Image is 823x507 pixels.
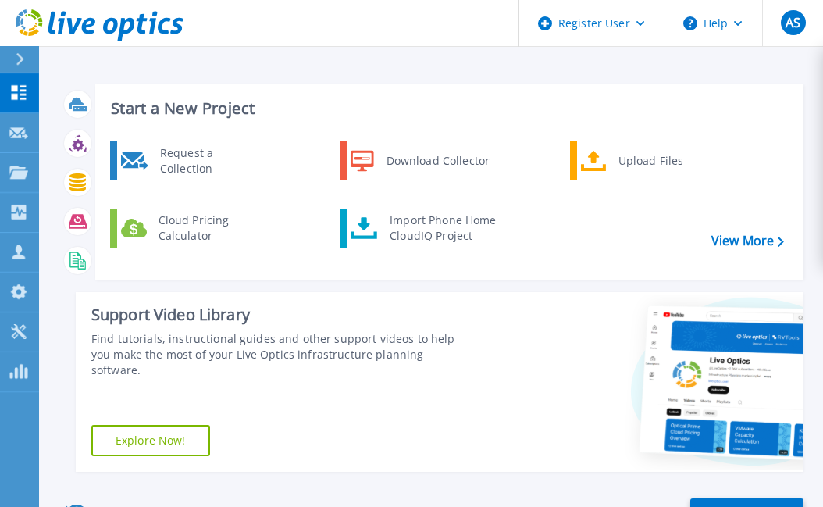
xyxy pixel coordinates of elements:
[91,305,467,325] div: Support Video Library
[91,331,467,378] div: Find tutorials, instructional guides and other support videos to help you make the most of your L...
[570,141,730,180] a: Upload Files
[91,425,210,456] a: Explore Now!
[110,209,270,248] a: Cloud Pricing Calculator
[786,16,800,29] span: AS
[152,145,266,177] div: Request a Collection
[611,145,726,177] div: Upload Files
[151,212,266,244] div: Cloud Pricing Calculator
[382,212,504,244] div: Import Phone Home CloudIQ Project
[711,234,784,248] a: View More
[110,141,270,180] a: Request a Collection
[340,141,500,180] a: Download Collector
[111,100,783,117] h3: Start a New Project
[379,145,497,177] div: Download Collector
